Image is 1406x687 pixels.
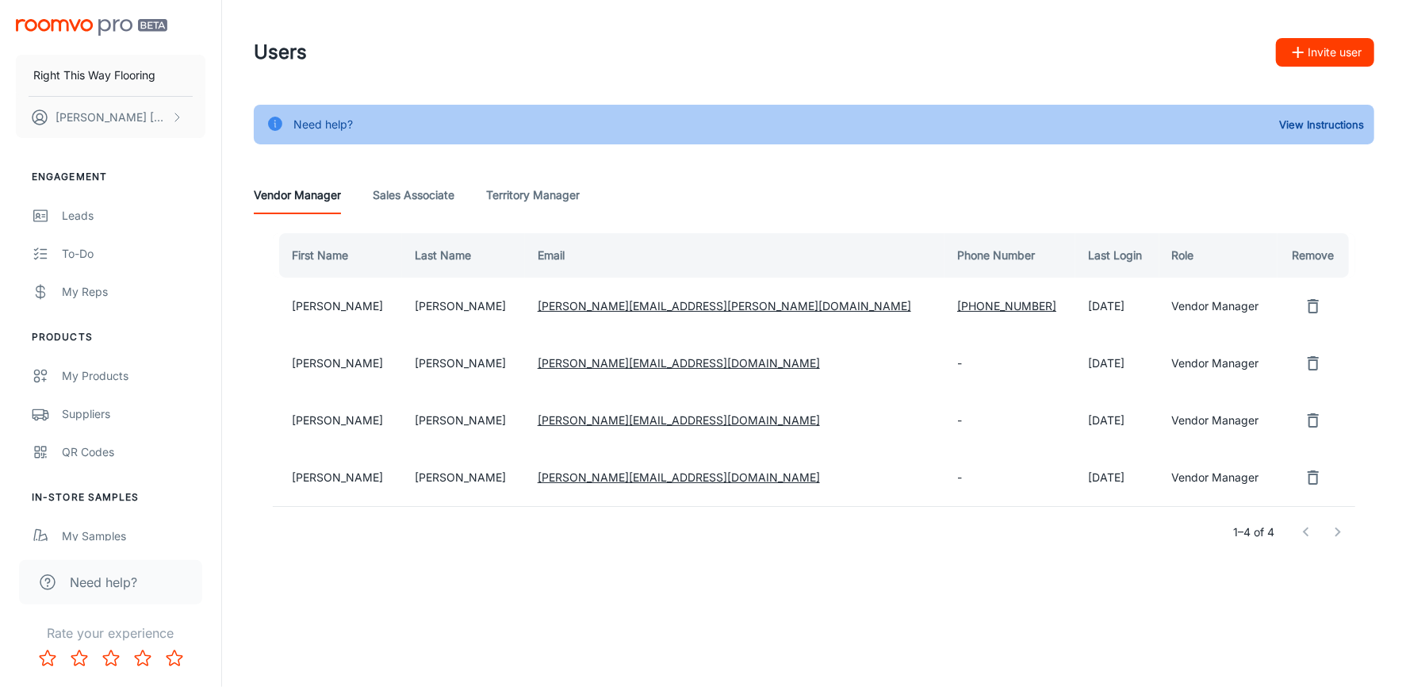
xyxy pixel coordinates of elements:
[273,233,402,278] th: First Name
[1297,462,1329,493] button: remove user
[254,176,341,214] a: Vendor Manager
[402,278,525,335] td: [PERSON_NAME]
[402,449,525,506] td: [PERSON_NAME]
[1159,233,1278,278] th: Role
[944,233,1075,278] th: Phone Number
[957,299,1056,313] a: [PHONE_NUMBER]
[62,528,205,545] div: My Samples
[538,413,820,427] a: [PERSON_NAME][EMAIL_ADDRESS][DOMAIN_NAME]
[538,356,820,370] a: [PERSON_NAME][EMAIL_ADDRESS][DOMAIN_NAME]
[62,245,205,263] div: To-do
[56,109,167,126] p: [PERSON_NAME] [PERSON_NAME]
[1159,278,1278,335] td: Vendor Manager
[62,443,205,461] div: QR Codes
[944,449,1075,506] td: -
[402,392,525,449] td: [PERSON_NAME]
[1159,392,1278,449] td: Vendor Manager
[1233,524,1274,541] p: 1–4 of 4
[16,97,205,138] button: [PERSON_NAME] [PERSON_NAME]
[1075,278,1159,335] td: [DATE]
[273,392,402,449] td: [PERSON_NAME]
[1159,335,1278,392] td: Vendor Manager
[538,470,820,484] a: [PERSON_NAME][EMAIL_ADDRESS][DOMAIN_NAME]
[16,55,205,96] button: Right This Way Flooring
[1159,449,1278,506] td: Vendor Manager
[62,283,205,301] div: My Reps
[1075,392,1159,449] td: [DATE]
[273,278,402,335] td: [PERSON_NAME]
[1276,38,1374,67] button: Invite user
[293,109,353,140] div: Need help?
[944,335,1075,392] td: -
[373,176,454,214] a: Sales Associate
[402,335,525,392] td: [PERSON_NAME]
[525,233,944,278] th: Email
[16,19,167,36] img: Roomvo PRO Beta
[273,449,402,506] td: [PERSON_NAME]
[1275,113,1368,136] button: View Instructions
[33,67,155,84] p: Right This Way Flooring
[13,624,209,643] p: Rate your experience
[1075,233,1159,278] th: Last Login
[1297,347,1329,379] button: remove user
[70,573,137,592] span: Need help?
[1278,233,1355,278] th: Remove
[402,233,525,278] th: Last Name
[1297,405,1329,436] button: remove user
[1297,290,1329,322] button: remove user
[538,299,911,313] a: [PERSON_NAME][EMAIL_ADDRESS][PERSON_NAME][DOMAIN_NAME]
[62,367,205,385] div: My Products
[944,392,1075,449] td: -
[486,176,580,214] a: Territory Manager
[62,207,205,225] div: Leads
[273,335,402,392] td: [PERSON_NAME]
[254,38,307,67] h1: Users
[1075,449,1159,506] td: [DATE]
[1075,335,1159,392] td: [DATE]
[62,405,205,423] div: Suppliers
